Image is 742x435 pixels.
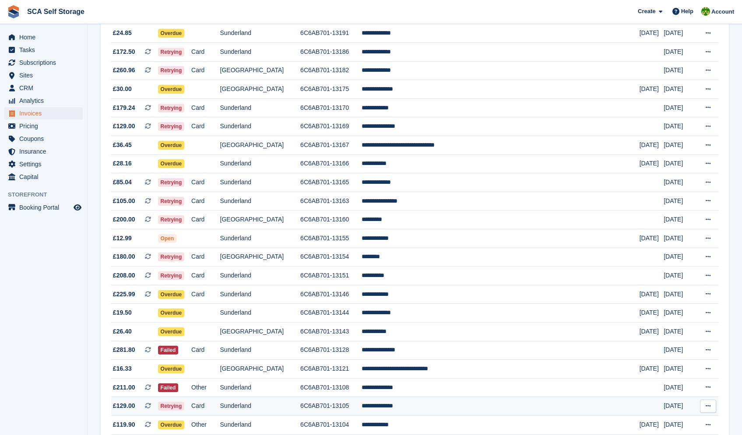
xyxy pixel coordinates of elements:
[220,360,301,379] td: [GEOGRAPHIC_DATA]
[19,95,72,107] span: Analytics
[158,215,185,224] span: Retrying
[158,309,185,317] span: Overdue
[113,234,132,243] span: £12.99
[19,56,72,69] span: Subscriptions
[19,201,72,214] span: Booking Portal
[19,107,72,119] span: Invoices
[113,178,132,187] span: £85.04
[300,267,362,285] td: 6C6AB701-13151
[113,308,132,317] span: £19.50
[640,322,664,341] td: [DATE]
[19,69,72,81] span: Sites
[300,248,362,267] td: 6C6AB701-13154
[158,197,185,206] span: Retrying
[300,397,362,416] td: 6C6AB701-13105
[220,80,301,99] td: [GEOGRAPHIC_DATA]
[158,327,185,336] span: Overdue
[24,4,88,19] a: SCA Self Storage
[640,285,664,304] td: [DATE]
[4,69,83,81] a: menu
[220,229,301,248] td: Sunderland
[220,98,301,117] td: Sunderland
[19,145,72,158] span: Insurance
[113,103,135,112] span: £179.24
[191,397,220,416] td: Card
[640,229,664,248] td: [DATE]
[113,215,135,224] span: £200.00
[220,267,301,285] td: Sunderland
[158,48,185,56] span: Retrying
[664,360,695,379] td: [DATE]
[640,304,664,323] td: [DATE]
[4,133,83,145] a: menu
[220,24,301,43] td: Sunderland
[220,136,301,155] td: [GEOGRAPHIC_DATA]
[158,85,185,94] span: Overdue
[681,7,693,16] span: Help
[664,415,695,434] td: [DATE]
[113,401,135,410] span: £129.00
[158,178,185,187] span: Retrying
[191,98,220,117] td: Card
[664,229,695,248] td: [DATE]
[220,285,301,304] td: Sunderland
[300,117,362,136] td: 6C6AB701-13169
[113,364,132,373] span: £16.33
[664,304,695,323] td: [DATE]
[300,341,362,360] td: 6C6AB701-13128
[158,365,185,373] span: Overdue
[191,61,220,80] td: Card
[113,327,132,336] span: £26.40
[664,98,695,117] td: [DATE]
[300,322,362,341] td: 6C6AB701-13143
[158,290,185,299] span: Overdue
[664,248,695,267] td: [DATE]
[113,290,135,299] span: £225.99
[300,304,362,323] td: 6C6AB701-13144
[158,234,177,243] span: Open
[300,229,362,248] td: 6C6AB701-13155
[191,267,220,285] td: Card
[191,341,220,360] td: Card
[300,415,362,434] td: 6C6AB701-13104
[7,5,20,18] img: stora-icon-8386f47178a22dfd0bd8f6a31ec36ba5ce8667c1dd55bd0f319d3a0aa187defe.svg
[4,107,83,119] a: menu
[4,201,83,214] a: menu
[640,415,664,434] td: [DATE]
[113,140,132,150] span: £36.45
[113,66,135,75] span: £260.96
[113,84,132,94] span: £30.00
[664,192,695,210] td: [DATE]
[220,415,301,434] td: Sunderland
[158,346,179,354] span: Failed
[220,322,301,341] td: [GEOGRAPHIC_DATA]
[300,360,362,379] td: 6C6AB701-13121
[113,252,135,261] span: £180.00
[640,360,664,379] td: [DATE]
[8,190,87,199] span: Storefront
[113,122,135,131] span: £129.00
[300,192,362,210] td: 6C6AB701-13163
[158,66,185,75] span: Retrying
[158,29,185,38] span: Overdue
[664,24,695,43] td: [DATE]
[300,43,362,62] td: 6C6AB701-13186
[191,43,220,62] td: Card
[300,173,362,192] td: 6C6AB701-13165
[191,173,220,192] td: Card
[300,80,362,99] td: 6C6AB701-13175
[220,378,301,397] td: Sunderland
[220,154,301,173] td: Sunderland
[158,104,185,112] span: Retrying
[113,271,135,280] span: £208.00
[158,159,185,168] span: Overdue
[158,421,185,429] span: Overdue
[158,402,185,410] span: Retrying
[640,80,664,99] td: [DATE]
[19,133,72,145] span: Coupons
[300,61,362,80] td: 6C6AB701-13182
[220,397,301,416] td: Sunderland
[4,95,83,107] a: menu
[664,341,695,360] td: [DATE]
[711,7,734,16] span: Account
